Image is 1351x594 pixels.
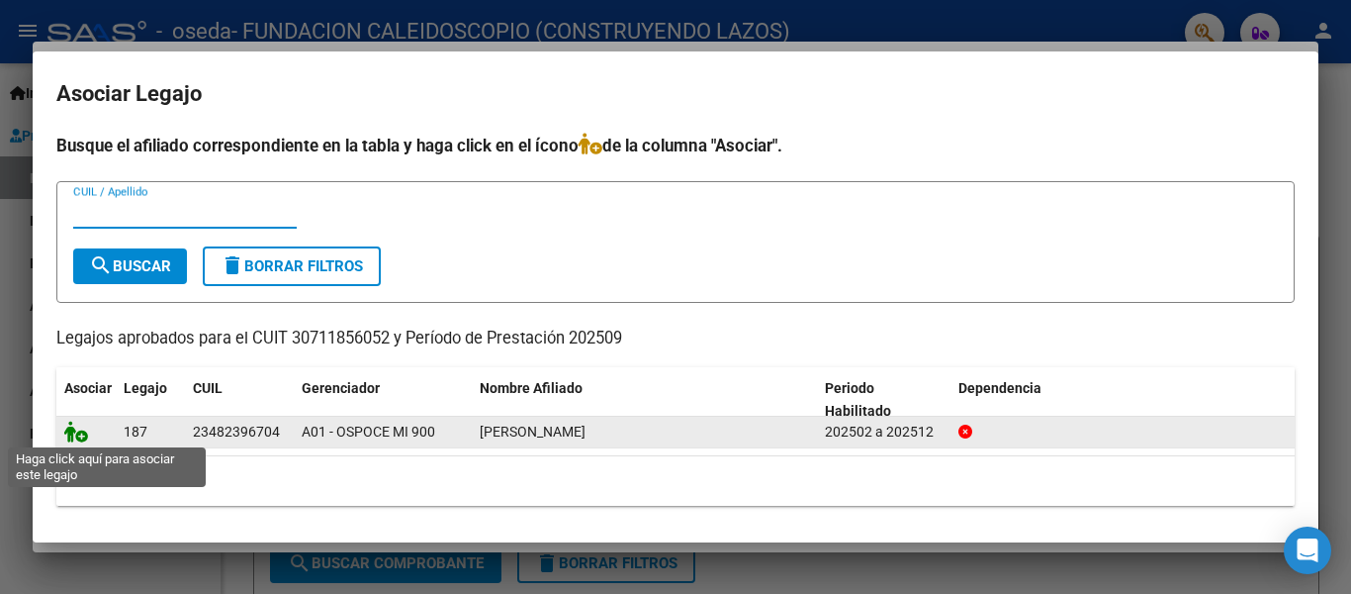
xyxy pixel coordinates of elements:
[124,424,147,440] span: 187
[480,380,583,396] span: Nombre Afiliado
[185,367,294,433] datatable-header-cell: CUIL
[302,380,380,396] span: Gerenciador
[472,367,817,433] datatable-header-cell: Nombre Afiliado
[817,367,950,433] datatable-header-cell: Periodo Habilitado
[73,248,187,284] button: Buscar
[56,456,1295,506] div: 1 registros
[56,75,1295,113] h2: Asociar Legajo
[56,327,1295,351] p: Legajos aprobados para el CUIT 30711856052 y Período de Prestación 202509
[221,253,244,277] mat-icon: delete
[89,253,113,277] mat-icon: search
[203,247,381,286] button: Borrar Filtros
[302,424,435,440] span: A01 - OSPOCE MI 900
[825,380,891,419] span: Periodo Habilitado
[116,367,185,433] datatable-header-cell: Legajo
[958,380,1041,396] span: Dependencia
[221,257,363,275] span: Borrar Filtros
[56,133,1295,158] h4: Busque el afiliado correspondiente en la tabla y haga click en el ícono de la columna "Asociar".
[1284,527,1331,574] div: Open Intercom Messenger
[124,380,167,396] span: Legajo
[193,380,223,396] span: CUIL
[56,367,116,433] datatable-header-cell: Asociar
[64,380,112,396] span: Asociar
[193,421,280,444] div: 23482396704
[480,424,585,440] span: RAMOS VANINA
[825,421,943,444] div: 202502 a 202512
[950,367,1296,433] datatable-header-cell: Dependencia
[89,257,171,275] span: Buscar
[294,367,472,433] datatable-header-cell: Gerenciador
